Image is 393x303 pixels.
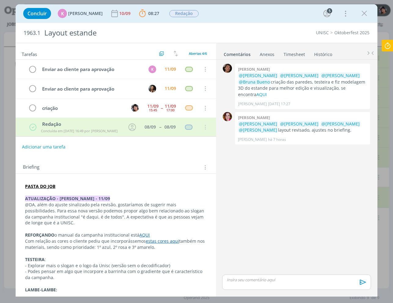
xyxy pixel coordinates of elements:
[260,51,274,58] div: Anexos
[327,8,332,13] div: 5
[25,287,57,293] strong: LAMBE-LAMBE:
[169,10,199,17] button: Redação
[268,101,290,107] span: [DATE] 17:27
[223,64,232,73] img: P
[68,11,103,16] span: [PERSON_NAME]
[39,104,125,112] div: criação
[58,9,67,18] div: K
[238,66,270,72] b: [PERSON_NAME]
[39,65,143,73] div: Enviar ao cliente para aprovação
[189,51,207,56] span: Abertas 4/6
[238,115,270,120] b: [PERSON_NAME]
[131,104,139,112] img: E
[238,101,267,107] p: [PERSON_NAME]
[166,108,174,112] div: 17:00
[238,73,367,98] p: criação das paredes, testeira e fiz modelagem 3D do estande para melhor edição e visualização, se...
[25,263,206,269] p: - Explorar mais o slogan e o logo da Unisc (versão sem o decodificador)
[268,137,286,142] span: há 7 horas
[334,30,369,36] a: Oktoberfest 2025
[138,9,161,18] button: 08:27
[25,256,45,262] strong: TESTEIRA
[22,141,66,152] button: Adicionar uma tarefa
[145,125,156,129] div: 08/09
[280,73,318,78] span: @[PERSON_NAME]
[149,85,156,92] img: B
[316,30,329,36] a: UNISC
[165,67,176,71] div: 11/09
[283,49,305,58] a: Timesheet
[25,238,206,250] p: Com relação as cores o cliente pediu que incorporássemos também nos materiais, sendo como priorid...
[238,121,367,133] p: layout revisado, ajustes no briefing.
[164,125,176,129] div: 08/09
[165,104,176,108] div: 11/09
[174,51,178,56] img: arrow-down-up.svg
[238,137,267,142] p: [PERSON_NAME]
[165,86,176,91] div: 11/09
[322,9,332,18] button: 5
[239,73,277,78] span: @[PERSON_NAME]
[239,127,277,133] span: @[PERSON_NAME]
[159,125,161,129] span: --
[130,103,140,113] button: E
[58,9,103,18] button: K[PERSON_NAME]
[24,30,40,36] span: 1963.1
[23,163,39,171] span: Briefing
[25,268,206,281] p: - Podes pensar em algo que incorpore a barrinha com o gradiente que é característico da campanha.
[146,238,179,244] a: estas cores aqui
[42,25,222,40] div: Layout estande
[148,10,159,16] span: 08:27
[25,232,54,238] strong: REFORÇANDO
[148,84,157,93] button: B
[256,92,267,97] a: AQUI
[25,232,206,238] p: o manual da campanha institucional está
[139,232,150,238] a: AQUI
[161,106,163,110] span: --
[280,121,318,127] span: @[PERSON_NAME]
[40,121,123,128] div: Redação
[41,129,118,133] span: Concluída em [DATE] 16:49 por [PERSON_NAME]
[321,121,360,127] span: @[PERSON_NAME]
[149,65,156,73] div: K
[239,79,270,85] span: @Bruna Bueno
[147,104,159,108] div: 11/09
[119,11,132,16] div: 10/09
[23,8,51,19] button: Concluir
[39,85,143,93] div: Enviar ao cliente para aprovação
[16,4,377,297] div: dialog
[148,65,157,74] button: K
[321,73,360,78] span: @[PERSON_NAME]
[25,256,206,263] p: :
[25,202,206,226] p: @DA, além do ajuste sinalizado pela revisão, gostaríamos de sugerir mais possibilidades. Para ess...
[25,183,55,189] a: PASTA DO JOB
[149,108,157,112] div: 15:45
[239,121,277,127] span: @[PERSON_NAME]
[223,49,251,58] a: Comentários
[25,196,110,201] strong: ATUALIZAÇÃO - [PERSON_NAME] - 11/09
[28,11,47,16] span: Concluir
[22,50,37,57] span: Tarefas
[314,49,332,58] a: Histórico
[223,112,232,121] img: B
